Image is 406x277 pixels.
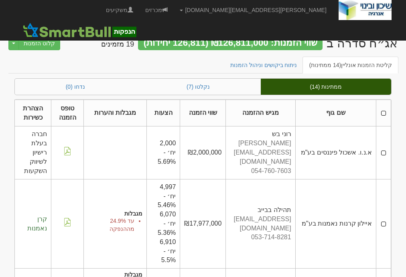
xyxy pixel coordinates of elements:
a: ניתוח ביקושים וניהול הזמנות [224,57,304,73]
td: איילון קרנות נאמנות בע"מ [295,179,376,269]
li: עד 24.9% מההנפקה [88,217,134,233]
span: 6,910 יח׳ - 5.5% [160,238,176,264]
a: קליטת הזמנות אונליין(14 ממתינות) [302,57,398,73]
span: 4,997 יח׳ - 5.46% [158,183,176,209]
th: מגבלות והערות [84,100,147,126]
a: ממתינות (14) [261,79,391,95]
div: תהילה בבייב [230,206,291,215]
img: pdf-file-icon.png [63,147,71,155]
th: שם גוף [295,100,376,126]
img: SmartBull Logo [20,22,138,38]
td: ₪17,977,000 [180,179,226,269]
div: שיכון ובינוי אנרגיה בע"מ - אג״ח (סדרה ב) - הנפקה לציבור [327,37,398,50]
span: קרן נאמנות [27,216,47,232]
span: 6,070 יח׳ - 5.36% [158,211,176,236]
th: שווי הזמנה [180,100,226,126]
span: 2,000 יח׳ - 5.69% [158,140,176,165]
th: הצעות [146,100,180,126]
th: טופס הזמנה [51,100,84,126]
div: [PERSON_NAME][EMAIL_ADDRESS][DOMAIN_NAME] [230,139,291,167]
div: 053-714-8281 [230,233,291,242]
div: 054-760-7603 [230,167,291,176]
td: א.נ.ו. אשכול פיננסים בע"מ [295,126,376,179]
h5: מגבלות [88,211,142,217]
a: נקלטו (7) [136,79,260,95]
div: רוני בש [230,130,291,139]
td: ₪2,000,000 [180,126,226,179]
span: חברה בעלת רישיון לשיווק השקעות [24,130,47,174]
span: (14 ממתינות) [309,62,341,68]
a: נדחו (0) [15,79,136,95]
th: הצהרת כשירות [15,100,51,126]
div: שווי הזמנות: ₪126,811,000 (126,811 יחידות) [138,37,323,50]
th: מגיש ההזמנה [226,100,295,126]
img: pdf-file-icon.png [63,218,71,226]
h4: 19 מזמינים [101,41,134,49]
div: [EMAIL_ADDRESS][DOMAIN_NAME] [230,215,291,233]
button: קלוט הזמנות [18,37,60,50]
